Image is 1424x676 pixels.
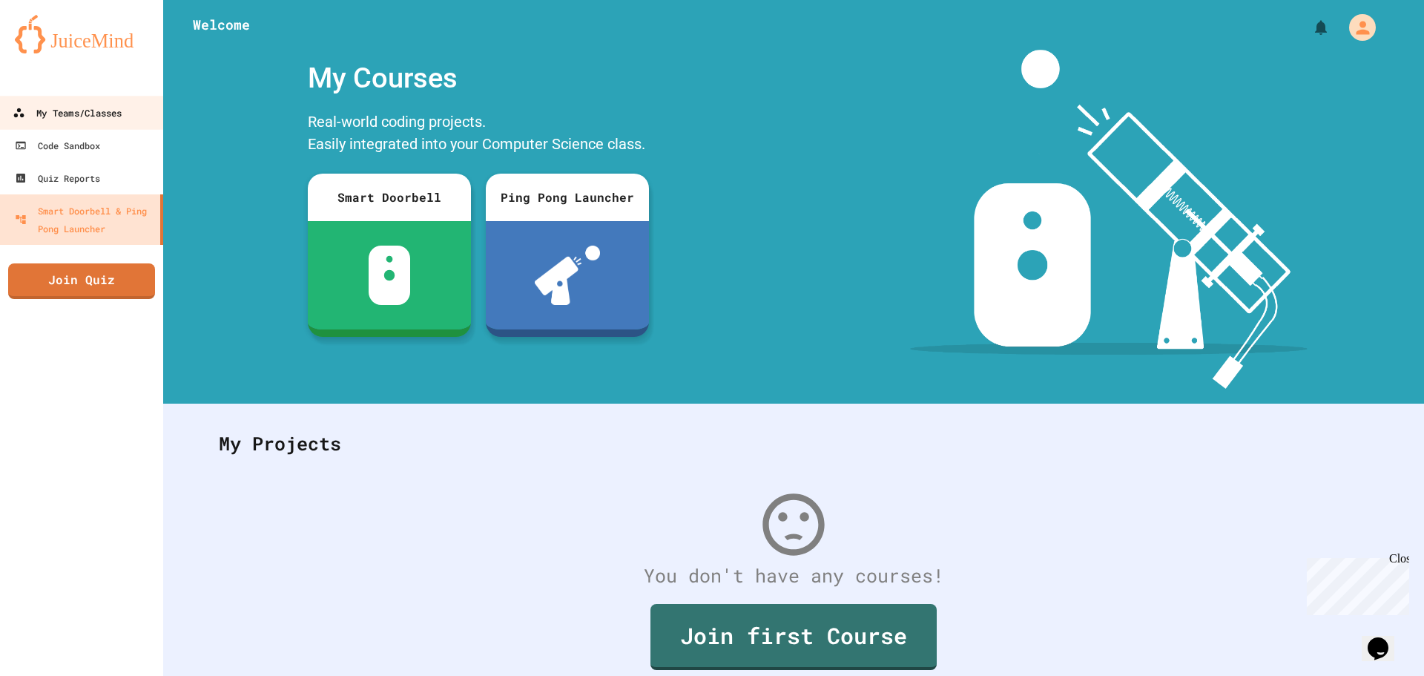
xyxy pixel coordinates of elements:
[15,169,100,187] div: Quiz Reports
[6,6,102,94] div: Chat with us now!Close
[300,50,656,107] div: My Courses
[910,50,1308,389] img: banner-image-my-projects.png
[204,562,1383,590] div: You don't have any courses!
[535,246,601,305] img: ppl-with-ball.png
[204,415,1383,473] div: My Projects
[8,263,155,299] a: Join Quiz
[300,107,656,163] div: Real-world coding projects. Easily integrated into your Computer Science class.
[369,246,411,305] img: sdb-white.svg
[1285,15,1334,40] div: My Notifications
[1301,552,1409,615] iframe: chat widget
[15,202,154,237] div: Smart Doorbell & Ping Pong Launcher
[15,137,100,154] div: Code Sandbox
[308,174,471,221] div: Smart Doorbell
[1362,617,1409,661] iframe: chat widget
[650,604,937,670] a: Join first Course
[15,15,148,53] img: logo-orange.svg
[1334,10,1379,45] div: My Account
[486,174,649,221] div: Ping Pong Launcher
[13,104,122,122] div: My Teams/Classes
